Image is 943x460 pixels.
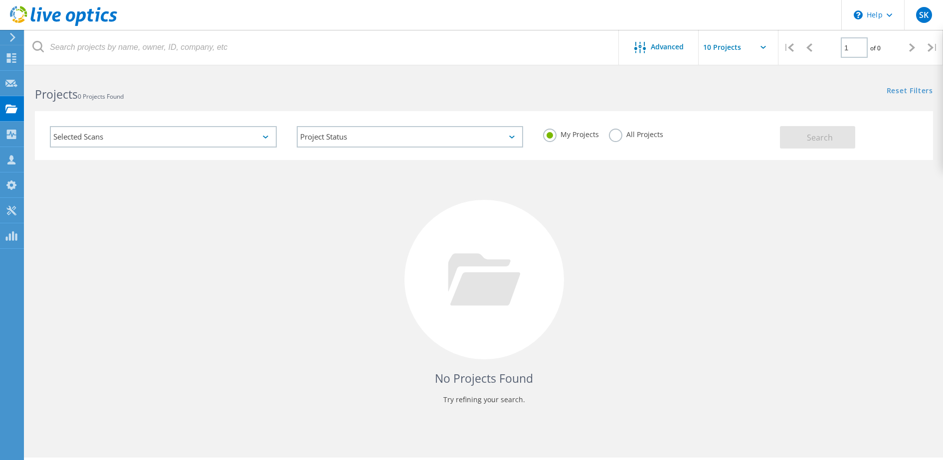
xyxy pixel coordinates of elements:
div: | [778,30,799,65]
span: 0 Projects Found [78,92,124,101]
div: | [923,30,943,65]
h4: No Projects Found [45,370,923,387]
p: Try refining your search. [45,392,923,408]
label: My Projects [543,129,599,138]
span: of 0 [870,44,881,52]
input: Search projects by name, owner, ID, company, etc [25,30,619,65]
label: All Projects [609,129,663,138]
div: Project Status [297,126,524,148]
a: Reset Filters [887,87,933,96]
span: Advanced [651,43,684,50]
button: Search [780,126,855,149]
svg: \n [854,10,863,19]
span: SK [919,11,929,19]
div: Selected Scans [50,126,277,148]
b: Projects [35,86,78,102]
a: Live Optics Dashboard [10,21,117,28]
span: Search [807,132,833,143]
